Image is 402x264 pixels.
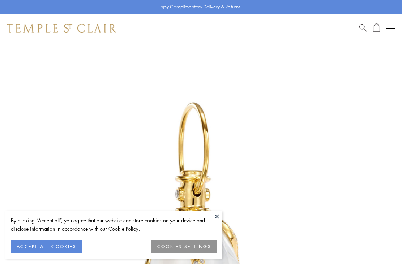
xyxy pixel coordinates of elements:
[366,230,395,257] iframe: Gorgias live chat messenger
[11,216,217,233] div: By clicking “Accept all”, you agree that our website can store cookies on your device and disclos...
[158,3,240,10] p: Enjoy Complimentary Delivery & Returns
[7,24,116,33] img: Temple St. Clair
[373,23,380,33] a: Open Shopping Bag
[11,240,82,253] button: ACCEPT ALL COOKIES
[359,23,367,33] a: Search
[151,240,217,253] button: COOKIES SETTINGS
[386,24,395,33] button: Open navigation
